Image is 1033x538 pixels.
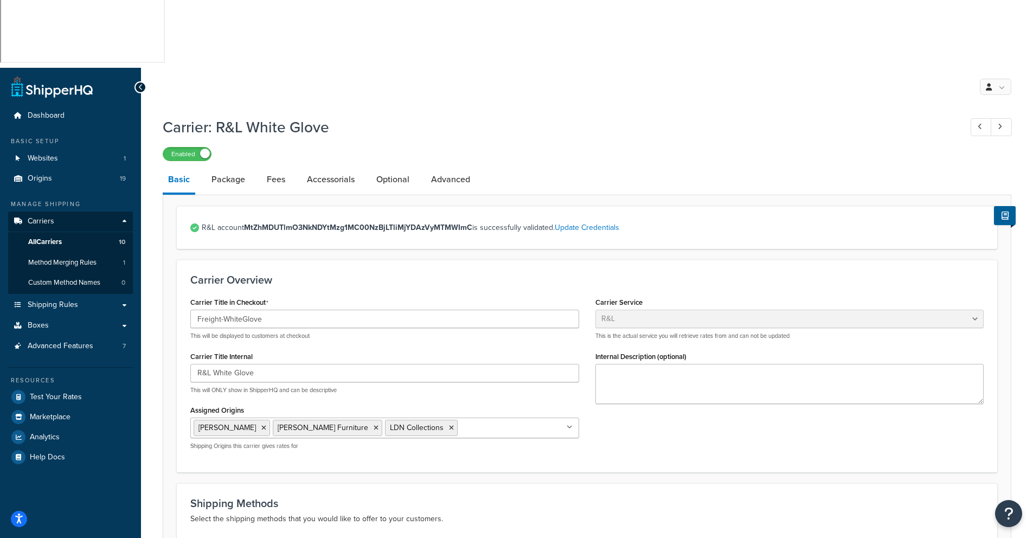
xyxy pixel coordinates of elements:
[30,433,60,442] span: Analytics
[994,206,1016,225] button: Show Help Docs
[30,453,65,462] span: Help Docs
[190,298,268,307] label: Carrier Title in Checkout
[190,386,579,394] p: This will ONLY show in ShipperHQ and can be descriptive
[595,298,643,306] label: Carrier Service
[8,253,133,273] li: Method Merging Rules
[8,295,133,315] a: Shipping Rules
[28,321,49,330] span: Boxes
[28,300,78,310] span: Shipping Rules
[190,442,579,450] p: Shipping Origins this carrier gives rates for
[371,166,415,193] a: Optional
[8,273,133,293] a: Custom Method Names0
[555,222,619,233] a: Update Credentials
[995,500,1022,527] button: Open Resource Center
[163,148,211,161] label: Enabled
[190,513,984,526] p: Select the shipping methods that you would like to offer to your customers.
[28,174,52,183] span: Origins
[8,212,133,294] li: Carriers
[28,238,62,247] span: All Carriers
[390,422,444,433] span: LDN Collections
[261,166,291,193] a: Fees
[8,273,133,293] li: Custom Method Names
[124,154,126,163] span: 1
[119,238,125,247] span: 10
[28,278,100,287] span: Custom Method Names
[8,447,133,467] a: Help Docs
[8,149,133,169] li: Websites
[595,332,984,340] p: This is the actual service you will retrieve rates from and can not be updated
[190,332,579,340] p: This will be displayed to customers at checkout
[595,353,686,361] label: Internal Description (optional)
[190,274,984,286] h3: Carrier Overview
[8,137,133,146] div: Basic Setup
[190,497,984,509] h3: Shipping Methods
[8,232,133,252] a: AllCarriers10
[8,316,133,336] a: Boxes
[991,118,1012,136] a: Next Record
[971,118,992,136] a: Previous Record
[8,212,133,232] a: Carriers
[301,166,360,193] a: Accessorials
[120,174,126,183] span: 19
[8,253,133,273] a: Method Merging Rules1
[28,154,58,163] span: Websites
[8,376,133,385] div: Resources
[8,387,133,407] a: Test Your Rates
[244,222,472,233] strong: MtZhMDUTlmO3NkNDYtMzg1MC00NzBjLTliMjYDAzVyMTMWImC
[190,353,253,361] label: Carrier Title Internal
[8,407,133,427] a: Marketplace
[278,422,368,433] span: [PERSON_NAME] Furniture
[28,258,97,267] span: Method Merging Rules
[202,220,984,235] span: R&L account is successfully validated.
[8,106,133,126] a: Dashboard
[206,166,251,193] a: Package
[30,393,82,402] span: Test Your Rates
[8,427,133,447] a: Analytics
[123,342,126,351] span: 7
[123,258,125,267] span: 1
[30,413,70,422] span: Marketplace
[28,217,54,226] span: Carriers
[163,166,195,195] a: Basic
[163,117,951,138] h1: Carrier: R&L White Glove
[198,422,256,433] span: [PERSON_NAME]
[28,111,65,120] span: Dashboard
[190,406,244,414] label: Assigned Origins
[8,336,133,356] a: Advanced Features7
[426,166,476,193] a: Advanced
[121,278,125,287] span: 0
[8,149,133,169] a: Websites1
[28,342,93,351] span: Advanced Features
[8,200,133,209] div: Manage Shipping
[8,336,133,356] li: Advanced Features
[8,169,133,189] li: Origins
[8,169,133,189] a: Origins19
